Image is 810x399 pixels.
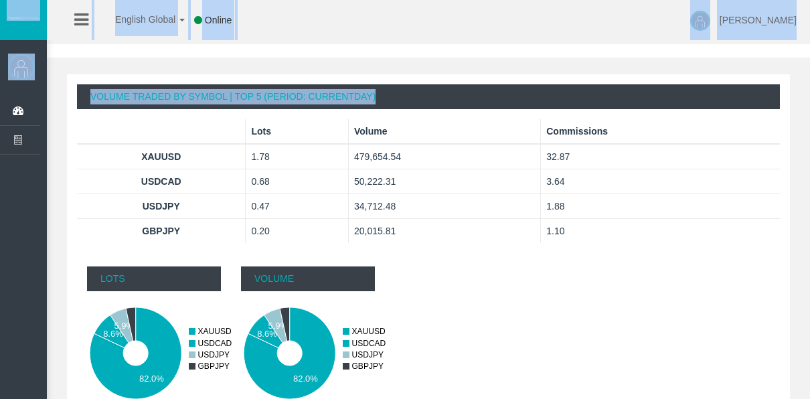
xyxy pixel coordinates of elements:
img: logo.svg [7,15,40,21]
th: Commissions [541,119,780,144]
td: 479,654.54 [349,144,541,169]
td: 1.88 [541,194,780,219]
p: Volume [241,266,375,291]
td: 32.87 [541,144,780,169]
th: XAUUSD [77,144,246,169]
span: Online [205,15,232,25]
td: 1.10 [541,219,780,244]
span: [PERSON_NAME] [720,15,797,25]
div: Volume Traded By Symbol | Top 5 (Period: CurrentDay) [77,84,780,109]
th: USDJPY [77,194,246,219]
td: 34,712.48 [349,194,541,219]
th: Lots [246,119,349,144]
p: Lots [87,266,221,291]
th: GBPJPY [77,219,246,244]
span: English Global [98,14,175,25]
td: 20,015.81 [349,219,541,244]
th: Volume [349,119,541,144]
td: 3.64 [541,169,780,194]
td: 1.78 [246,144,349,169]
img: user-image [690,11,710,31]
th: USDCAD [77,169,246,194]
td: 50,222.31 [349,169,541,194]
td: 0.20 [246,219,349,244]
td: 0.68 [246,169,349,194]
td: 0.47 [246,194,349,219]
